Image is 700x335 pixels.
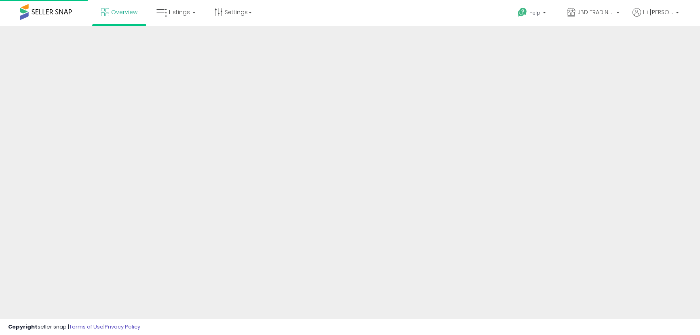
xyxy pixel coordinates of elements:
span: JBD TRADING INC [578,8,614,16]
span: Hi [PERSON_NAME] [643,8,673,16]
span: Overview [111,8,137,16]
a: Hi [PERSON_NAME] [633,8,679,26]
a: Privacy Policy [105,323,140,331]
i: Get Help [517,7,527,17]
a: Help [511,1,554,26]
div: seller snap | | [8,323,140,331]
a: Terms of Use [69,323,103,331]
span: Help [529,9,540,16]
span: Listings [169,8,190,16]
strong: Copyright [8,323,38,331]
